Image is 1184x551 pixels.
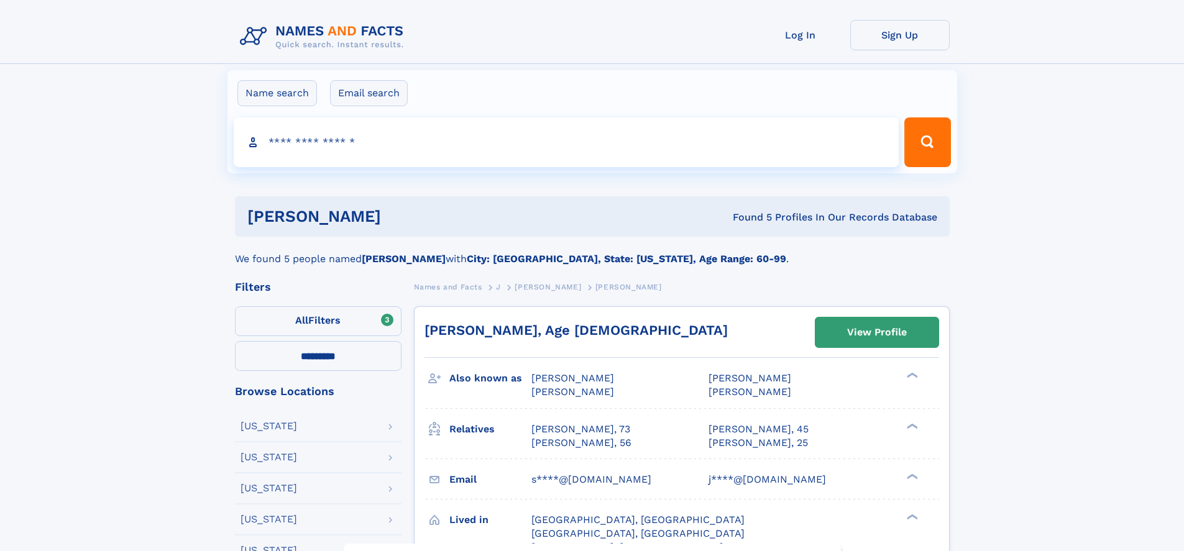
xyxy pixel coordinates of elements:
[904,512,919,521] div: ❯
[414,279,482,294] a: Names and Facts
[496,279,501,294] a: J
[531,527,745,539] span: [GEOGRAPHIC_DATA], [GEOGRAPHIC_DATA]
[709,372,791,384] span: [PERSON_NAME]
[904,422,919,430] div: ❯
[362,253,446,265] b: [PERSON_NAME]
[467,253,786,265] b: City: [GEOGRAPHIC_DATA], State: [US_STATE], Age Range: 60-99
[496,283,501,291] span: J
[531,436,631,450] a: [PERSON_NAME], 56
[709,386,791,398] span: [PERSON_NAME]
[815,317,938,347] a: View Profile
[235,20,414,53] img: Logo Names and Facts
[241,483,297,493] div: [US_STATE]
[241,514,297,524] div: [US_STATE]
[557,211,937,224] div: Found 5 Profiles In Our Records Database
[595,283,662,291] span: [PERSON_NAME]
[751,20,850,50] a: Log In
[234,117,899,167] input: search input
[247,209,557,224] h1: [PERSON_NAME]
[904,371,919,380] div: ❯
[531,422,630,436] a: [PERSON_NAME], 73
[449,509,531,531] h3: Lived in
[449,419,531,440] h3: Relatives
[295,314,308,326] span: All
[235,386,402,397] div: Browse Locations
[235,237,950,266] div: We found 5 people named with .
[904,472,919,480] div: ❯
[531,386,614,398] span: [PERSON_NAME]
[235,281,402,293] div: Filters
[235,306,402,336] label: Filters
[449,368,531,389] h3: Also known as
[531,372,614,384] span: [PERSON_NAME]
[515,283,581,291] span: [PERSON_NAME]
[241,452,297,462] div: [US_STATE]
[424,322,728,338] a: [PERSON_NAME], Age [DEMOGRAPHIC_DATA]
[515,279,581,294] a: [PERSON_NAME]
[709,436,808,450] a: [PERSON_NAME], 25
[904,117,950,167] button: Search Button
[709,422,809,436] a: [PERSON_NAME], 45
[330,80,408,106] label: Email search
[531,514,745,526] span: [GEOGRAPHIC_DATA], [GEOGRAPHIC_DATA]
[847,318,907,347] div: View Profile
[449,469,531,490] h3: Email
[237,80,317,106] label: Name search
[850,20,950,50] a: Sign Up
[241,421,297,431] div: [US_STATE]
